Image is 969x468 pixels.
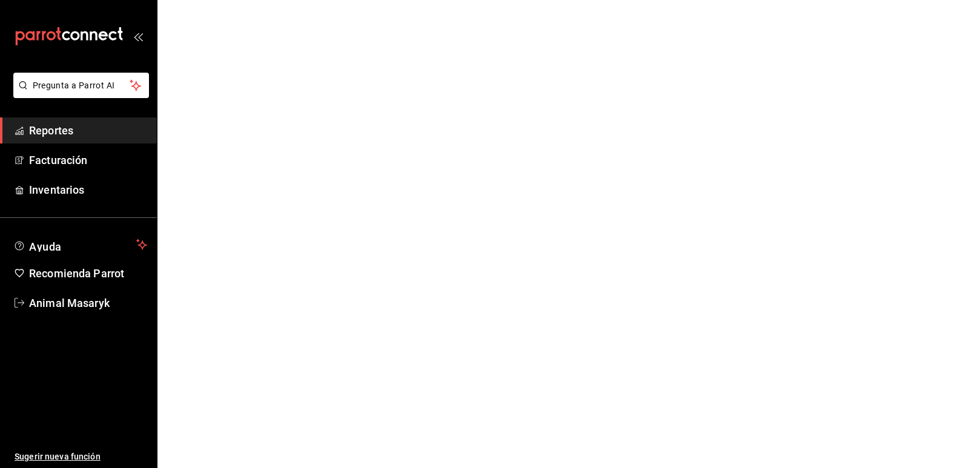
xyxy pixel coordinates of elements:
[29,237,131,252] span: Ayuda
[13,73,149,98] button: Pregunta a Parrot AI
[33,79,130,92] span: Pregunta a Parrot AI
[29,122,147,139] span: Reportes
[29,295,147,311] span: Animal Masaryk
[29,182,147,198] span: Inventarios
[133,31,143,41] button: open_drawer_menu
[29,265,147,282] span: Recomienda Parrot
[29,152,147,168] span: Facturación
[8,88,149,101] a: Pregunta a Parrot AI
[15,450,147,463] span: Sugerir nueva función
